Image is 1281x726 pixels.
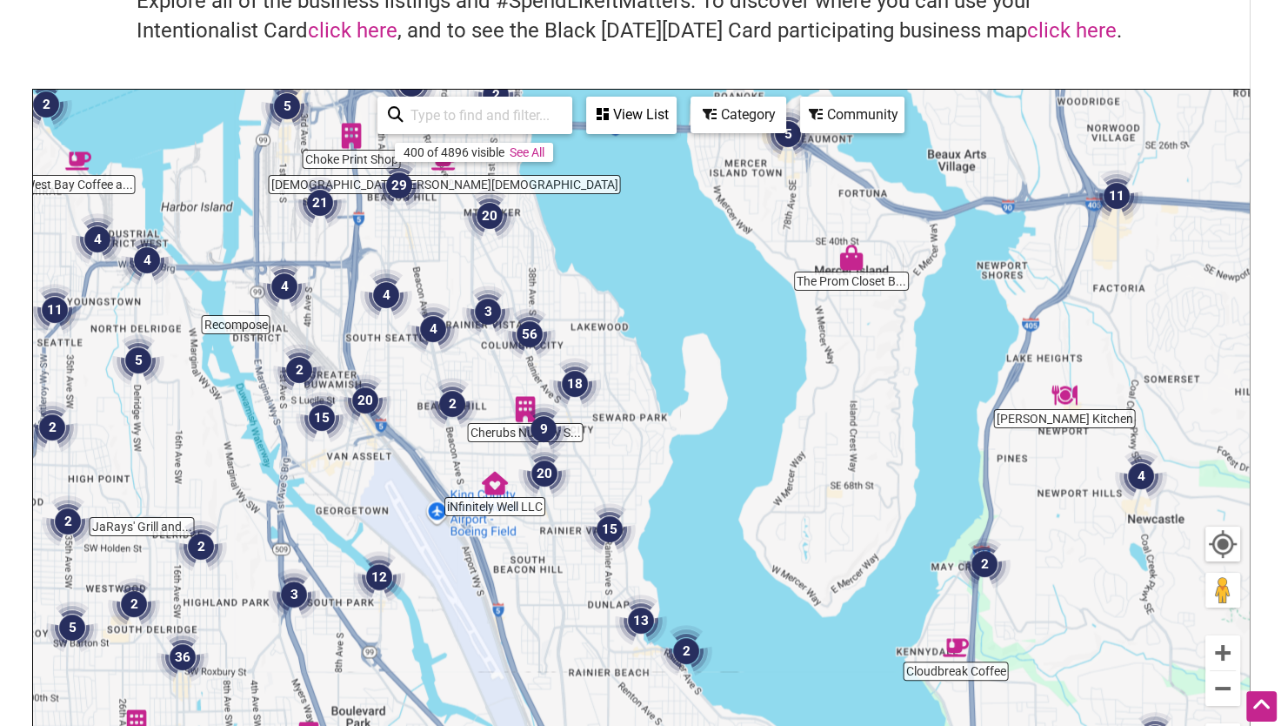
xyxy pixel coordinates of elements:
div: 4 [360,269,412,321]
div: Community [802,98,903,131]
div: 4 [258,260,310,313]
div: Filter by Community [800,97,904,133]
div: 15 [296,392,348,444]
div: 5 [112,334,164,387]
a: click here [308,18,397,43]
div: Cherubs Nursery School [512,396,538,422]
button: Zoom out [1205,671,1240,706]
div: 2 [20,78,72,131]
div: West Bay Coffee and Smoothies [65,148,91,174]
div: 2 [42,495,94,548]
div: Terry's Kitchen [1051,382,1078,408]
div: 2 [660,625,712,677]
button: Drag Pegman onto the map to open Street View [1205,573,1240,608]
div: The Prom Closet Boutique Consignment [838,245,864,271]
a: click here [1027,18,1117,43]
div: 11 [1091,170,1143,222]
div: 2 [273,344,325,396]
a: See All [510,145,544,159]
div: 4 [121,234,173,286]
button: Your Location [1205,527,1240,561]
button: Zoom in [1205,635,1240,670]
div: 2 [958,538,1011,590]
div: Filter by category [691,97,786,133]
div: JaRays' Grill and Lounge [129,490,155,516]
div: 13 [615,595,667,647]
div: 36 [157,631,209,683]
div: Type to search and filter [377,97,572,134]
div: 3 [268,568,320,621]
div: 5 [762,108,814,160]
div: View List [588,98,675,131]
div: 20 [518,447,570,500]
div: Cloudbreak Coffee [943,635,969,661]
div: 20 [339,374,391,427]
div: 4 [407,303,459,355]
div: 21 [294,177,346,229]
div: 9 [517,403,570,455]
div: 15 [584,503,636,555]
div: 3 [462,286,514,338]
div: 12 [353,551,405,603]
div: 56 [504,308,556,360]
div: 2 [175,521,227,573]
div: Category [692,98,784,131]
div: 5 [46,602,98,654]
div: 4 [71,213,123,266]
div: Choke Print Shop [338,123,364,149]
div: Scroll Back to Top [1246,691,1277,722]
div: 2 [108,578,160,630]
div: 2 [426,378,478,430]
div: 5 [261,80,313,132]
div: 400 of 4896 visible [404,145,504,159]
div: 20 [464,190,516,242]
div: 29 [373,159,425,212]
div: 18 [549,358,601,410]
div: Recompose [223,288,249,314]
input: Type to find and filter... [404,98,562,132]
div: iNfinitely Well LLC [482,470,508,496]
div: 4 [1115,450,1167,502]
div: 11 [29,284,81,336]
div: 2 [26,401,78,454]
div: See a list of the visible businesses [586,97,677,134]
